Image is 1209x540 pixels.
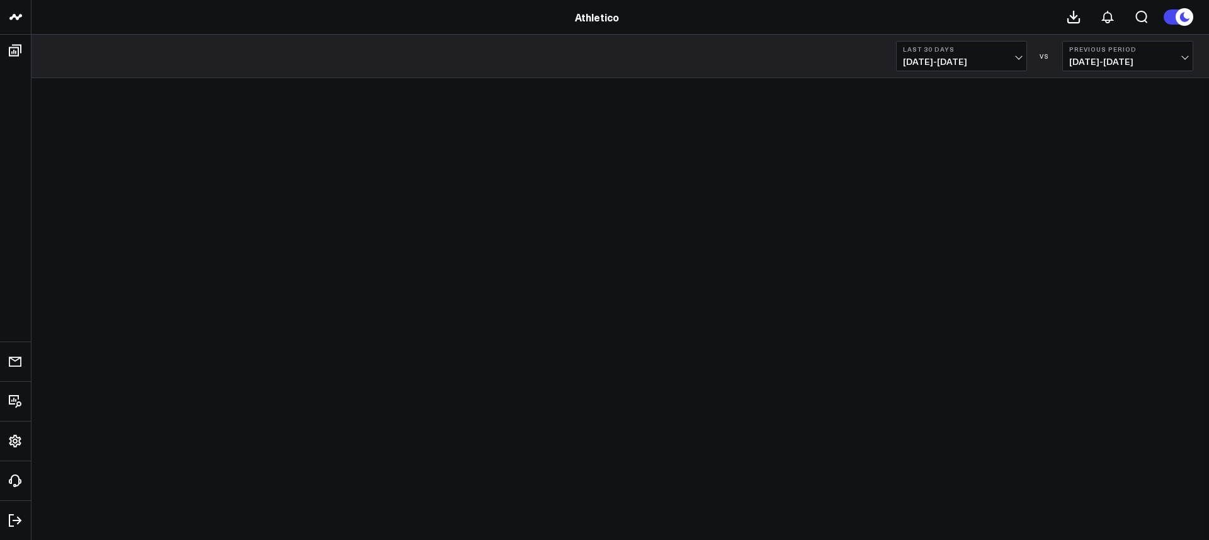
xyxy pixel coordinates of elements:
a: Athletico [575,10,619,24]
button: Previous Period[DATE]-[DATE] [1062,41,1193,71]
b: Last 30 Days [903,45,1020,53]
div: VS [1033,52,1056,60]
span: [DATE] - [DATE] [1069,57,1186,67]
b: Previous Period [1069,45,1186,53]
button: Last 30 Days[DATE]-[DATE] [896,41,1027,71]
span: [DATE] - [DATE] [903,57,1020,67]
